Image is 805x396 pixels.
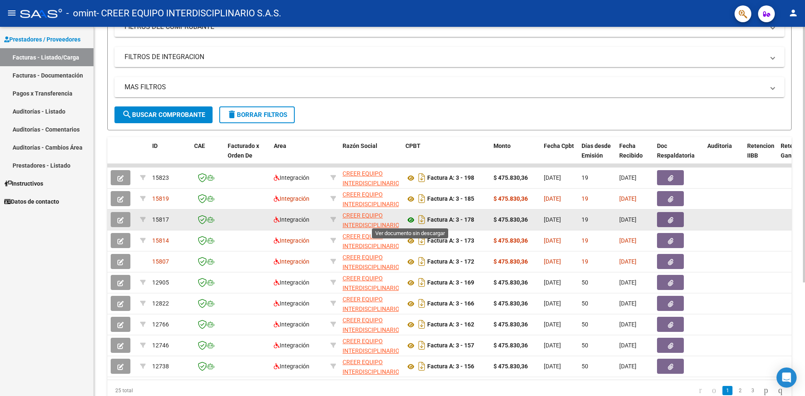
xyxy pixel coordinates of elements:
span: [DATE] [544,300,561,307]
strong: Factura A: 3 - 178 [427,217,474,223]
span: [DATE] [619,216,636,223]
span: [DATE] [619,195,636,202]
div: Open Intercom Messenger [776,368,797,388]
span: Borrar Filtros [227,111,287,119]
span: CREER EQUIPO INTERDISCIPLINARIO S.A.S. [343,338,400,364]
span: Facturado x Orden De [228,142,259,159]
mat-icon: person [788,8,798,18]
span: CREER EQUIPO INTERDISCIPLINARIO S.A.S. [343,317,400,343]
mat-panel-title: MAS FILTROS [125,83,764,92]
div: 30716250667 [343,295,399,312]
span: Integración [274,279,309,286]
span: [DATE] [544,216,561,223]
datatable-header-cell: Doc Respaldatoria [654,137,704,174]
a: go to last page [774,386,786,395]
span: Integración [274,342,309,349]
span: [DATE] [619,342,636,349]
span: Area [274,142,286,149]
span: [DATE] [619,237,636,244]
span: [DATE] [619,321,636,328]
div: 30716250667 [343,357,399,375]
datatable-header-cell: Area [270,137,327,174]
strong: $ 475.830,36 [493,300,528,307]
span: Razón Social [343,142,377,149]
span: 19 [582,258,588,265]
span: [DATE] [544,258,561,265]
span: 50 [582,363,588,370]
i: Descargar documento [416,234,427,247]
span: [DATE] [619,363,636,370]
span: [DATE] [544,237,561,244]
span: [DATE] [544,321,561,328]
div: 30716250667 [343,232,399,249]
strong: Factura A: 3 - 185 [427,196,474,202]
span: Fecha Recibido [619,142,643,159]
span: 15823 [152,174,169,181]
span: 50 [582,342,588,349]
datatable-header-cell: Fecha Recibido [616,137,654,174]
datatable-header-cell: Razón Social [339,137,402,174]
strong: $ 475.830,36 [493,237,528,244]
span: ID [152,142,158,149]
span: 19 [582,195,588,202]
mat-panel-title: FILTROS DE INTEGRACION [125,52,764,62]
strong: Factura A: 3 - 166 [427,300,474,307]
span: Fecha Cpbt [544,142,574,149]
div: 30716250667 [343,190,399,207]
span: Datos de contacto [4,197,59,206]
span: - CREER EQUIPO INTERDISCIPLINARIO S.A.S. [96,4,281,23]
span: [DATE] [544,174,561,181]
a: 3 [748,386,758,395]
span: [DATE] [619,174,636,181]
span: 15819 [152,195,169,202]
span: 15817 [152,216,169,223]
i: Descargar documento [416,318,427,331]
a: go to first page [695,386,706,395]
span: 12746 [152,342,169,349]
span: Días desde Emisión [582,142,611,159]
span: Instructivos [4,179,43,188]
div: 30716250667 [343,211,399,228]
span: [DATE] [544,195,561,202]
span: CREER EQUIPO INTERDISCIPLINARIO S.A.S. [343,170,400,196]
span: - omint [66,4,96,23]
datatable-header-cell: Retencion IIBB [744,137,777,174]
span: CREER EQUIPO INTERDISCIPLINARIO S.A.S. [343,191,400,217]
span: 19 [582,216,588,223]
div: 30716250667 [343,253,399,270]
span: CREER EQUIPO INTERDISCIPLINARIO S.A.S. [343,296,400,322]
div: 30716250667 [343,169,399,186]
div: 30716250667 [343,274,399,291]
datatable-header-cell: Días desde Emisión [578,137,616,174]
span: 12822 [152,300,169,307]
mat-icon: search [122,109,132,119]
datatable-header-cell: Fecha Cpbt [540,137,578,174]
datatable-header-cell: Auditoria [704,137,744,174]
div: 30716250667 [343,316,399,333]
span: [DATE] [619,279,636,286]
span: 50 [582,321,588,328]
span: 15807 [152,258,169,265]
span: Prestadores / Proveedores [4,35,80,44]
span: [DATE] [619,300,636,307]
i: Descargar documento [416,339,427,352]
datatable-header-cell: CAE [191,137,224,174]
strong: Factura A: 3 - 162 [427,321,474,328]
strong: Factura A: 3 - 157 [427,342,474,349]
span: Retencion IIBB [747,142,774,159]
span: 12766 [152,321,169,328]
i: Descargar documento [416,192,427,205]
strong: Factura A: 3 - 173 [427,238,474,244]
span: [DATE] [544,363,561,370]
mat-expansion-panel-header: MAS FILTROS [114,77,784,97]
span: 50 [582,279,588,286]
span: CPBT [405,142,421,149]
span: 12905 [152,279,169,286]
strong: Factura A: 3 - 169 [427,280,474,286]
mat-icon: menu [7,8,17,18]
span: 50 [582,300,588,307]
span: 19 [582,174,588,181]
strong: $ 475.830,36 [493,216,528,223]
span: [DATE] [544,342,561,349]
mat-icon: delete [227,109,237,119]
